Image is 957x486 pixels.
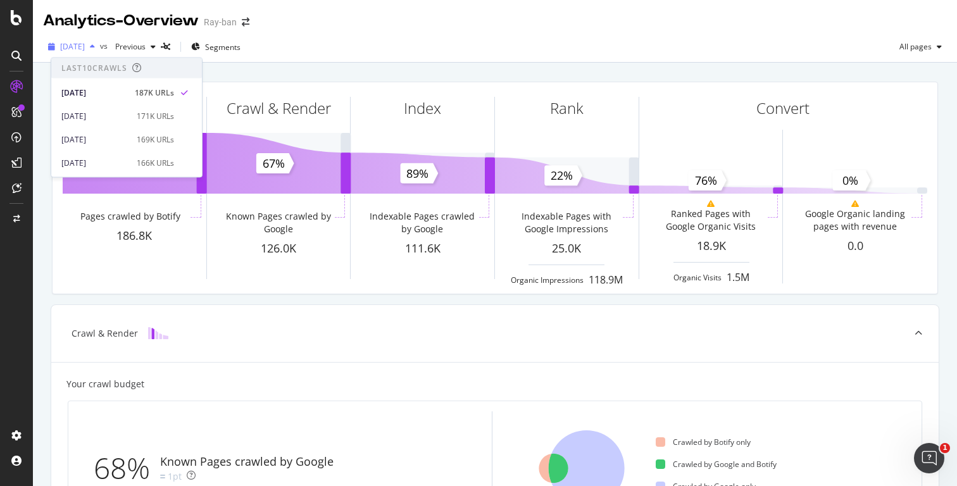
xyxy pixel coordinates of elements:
div: [DATE] [61,110,129,121]
div: [DATE] [61,134,129,145]
div: Crawl & Render [72,327,138,340]
span: 2025 Sep. 14th [60,41,85,52]
span: Previous [110,41,146,52]
button: Previous [110,37,161,57]
div: Analytics - Overview [43,10,199,32]
div: 186.8K [63,228,206,244]
div: Indexable Pages crawled by Google [368,210,477,235]
span: vs [100,40,110,51]
div: 25.0K [495,240,639,257]
div: 111.6K [351,240,494,257]
button: [DATE] [43,37,100,57]
div: 1pt [168,470,182,483]
span: All pages [894,41,932,52]
div: Known Pages crawled by Google [160,454,334,470]
div: [DATE] [61,157,129,168]
div: Last 10 Crawls [61,63,127,73]
div: Organic Impressions [511,275,584,285]
img: Equal [160,475,165,478]
div: Index [404,97,441,119]
div: Known Pages crawled by Google [224,210,332,235]
img: block-icon [148,327,168,339]
div: 169K URLs [137,134,174,145]
span: 1 [940,443,950,453]
iframe: Intercom live chat [914,443,944,473]
button: All pages [894,37,947,57]
div: Ray-ban [204,16,237,28]
div: Crawled by Google and Botify [656,459,777,470]
button: Segments [186,37,246,57]
div: Rank [550,97,584,119]
div: 171K URLs [137,110,174,121]
div: Crawled by Botify only [656,437,751,447]
div: Your crawl budget [66,378,144,390]
div: 118.9M [589,273,623,287]
div: 126.0K [207,240,351,257]
div: 166K URLs [137,157,174,168]
span: Segments [205,42,241,53]
div: arrow-right-arrow-left [242,18,249,27]
div: Crawl & Render [227,97,331,119]
div: [DATE] [61,87,127,98]
div: Indexable Pages with Google Impressions [513,210,621,235]
div: 187K URLs [135,87,174,98]
div: Pages crawled by Botify [80,210,180,223]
